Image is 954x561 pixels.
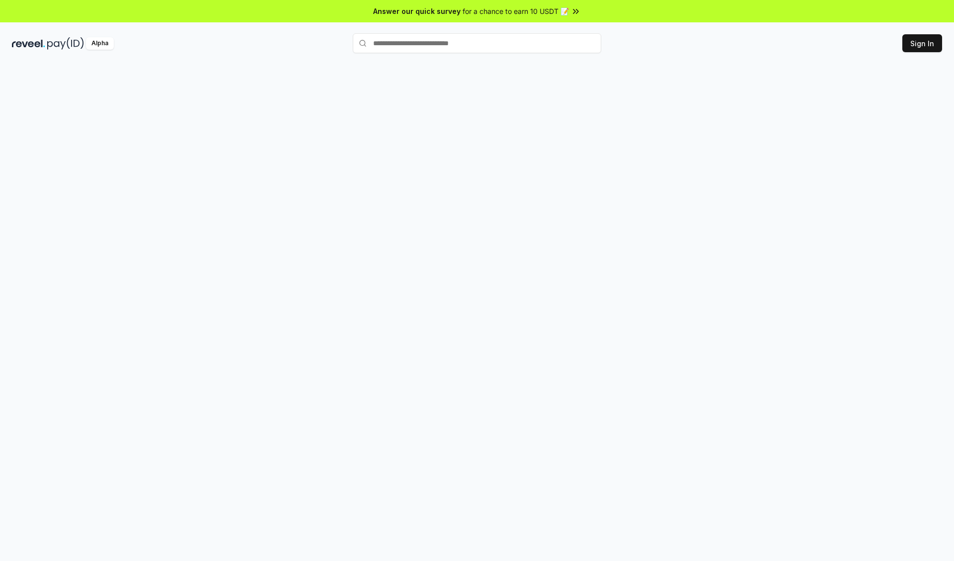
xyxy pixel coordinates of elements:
span: for a chance to earn 10 USDT 📝 [463,6,569,16]
button: Sign In [902,34,942,52]
img: pay_id [47,37,84,50]
img: reveel_dark [12,37,45,50]
div: Alpha [86,37,114,50]
span: Answer our quick survey [373,6,461,16]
